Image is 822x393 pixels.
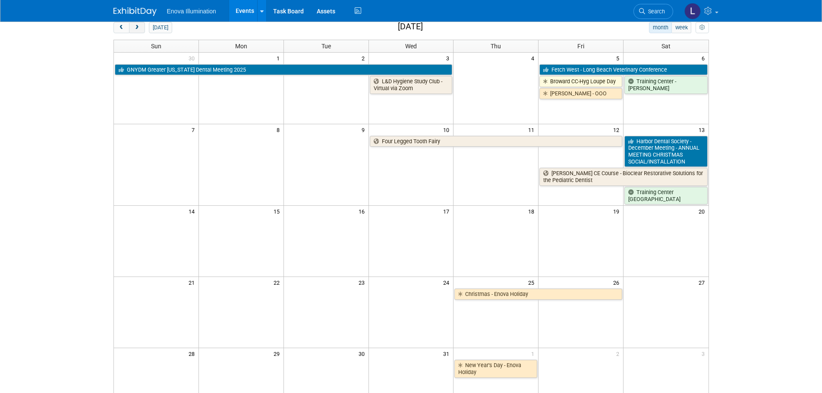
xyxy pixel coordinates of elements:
[276,53,283,63] span: 1
[701,348,709,359] span: 3
[273,277,283,288] span: 22
[698,124,709,135] span: 13
[699,25,705,31] i: Personalize Calendar
[645,8,665,15] span: Search
[273,206,283,217] span: 15
[539,64,707,75] a: Fetch West - Long Beach Veterinary Conference
[358,277,368,288] span: 23
[361,124,368,135] span: 9
[129,22,145,33] button: next
[577,43,584,50] span: Fri
[698,206,709,217] span: 20
[442,206,453,217] span: 17
[698,277,709,288] span: 27
[370,136,623,147] a: Four Legged Tooth Fairy
[530,348,538,359] span: 1
[661,43,671,50] span: Sat
[442,348,453,359] span: 31
[684,3,701,19] img: Lucas Mlinarcik
[649,22,672,33] button: month
[113,7,157,16] img: ExhibitDay
[273,348,283,359] span: 29
[671,22,691,33] button: week
[370,76,453,94] a: L&D Hygiene Study Club - Virtual via Zoom
[149,22,172,33] button: [DATE]
[491,43,501,50] span: Thu
[167,8,216,15] span: Enova Illumination
[624,76,707,94] a: Training Center - [PERSON_NAME]
[442,277,453,288] span: 24
[442,124,453,135] span: 10
[276,124,283,135] span: 8
[321,43,331,50] span: Tue
[191,124,198,135] span: 7
[701,53,709,63] span: 6
[358,348,368,359] span: 30
[115,64,453,75] a: GNYDM Greater [US_STATE] Dental Meeting 2025
[527,124,538,135] span: 11
[612,206,623,217] span: 19
[188,53,198,63] span: 30
[612,124,623,135] span: 12
[539,88,622,99] a: [PERSON_NAME] - OOO
[615,53,623,63] span: 5
[539,76,622,87] a: Broward CC-Hyg Loupe Day
[358,206,368,217] span: 16
[405,43,417,50] span: Wed
[361,53,368,63] span: 2
[615,348,623,359] span: 2
[527,206,538,217] span: 18
[398,22,423,31] h2: [DATE]
[633,4,673,19] a: Search
[624,187,707,204] a: Training Center [GEOGRAPHIC_DATA]
[454,289,622,300] a: Christmas - Enova Holiday
[188,348,198,359] span: 28
[539,168,707,185] a: [PERSON_NAME] CE Course - Bioclear Restorative Solutions for the Pediatric Dentist
[235,43,247,50] span: Mon
[445,53,453,63] span: 3
[612,277,623,288] span: 26
[454,360,537,377] a: New Year’s Day - Enova Holiday
[188,206,198,217] span: 14
[151,43,161,50] span: Sun
[624,136,707,167] a: Harbor Dental Society - December Meeting - ANNUAL MEETING CHRISTMAS SOCIAL/INSTALLATION
[188,277,198,288] span: 21
[113,22,129,33] button: prev
[530,53,538,63] span: 4
[527,277,538,288] span: 25
[696,22,709,33] button: myCustomButton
